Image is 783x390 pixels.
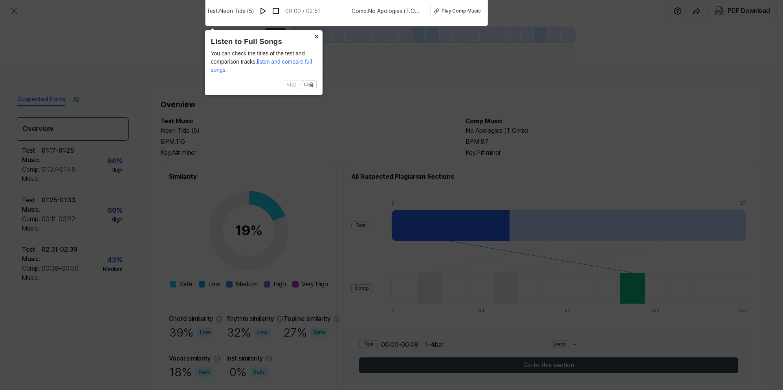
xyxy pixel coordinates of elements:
header: Listen to Full Songs [211,36,317,48]
div: 00:00 / 02:51 [285,7,320,15]
button: Close [310,30,323,41]
span: listen and compare full songs. [211,59,312,73]
div: Play Comp Music [442,7,481,15]
span: Test . Neon Tide (5) [207,7,254,15]
button: 다음 [301,80,317,90]
button: Play Comp Music [430,5,486,17]
span: Comp . No Apologies (T.Omix) [352,7,421,15]
img: stop [272,7,280,15]
img: play [259,7,267,15]
div: You can check the titles of the test and comparison tracks, [211,49,317,74]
